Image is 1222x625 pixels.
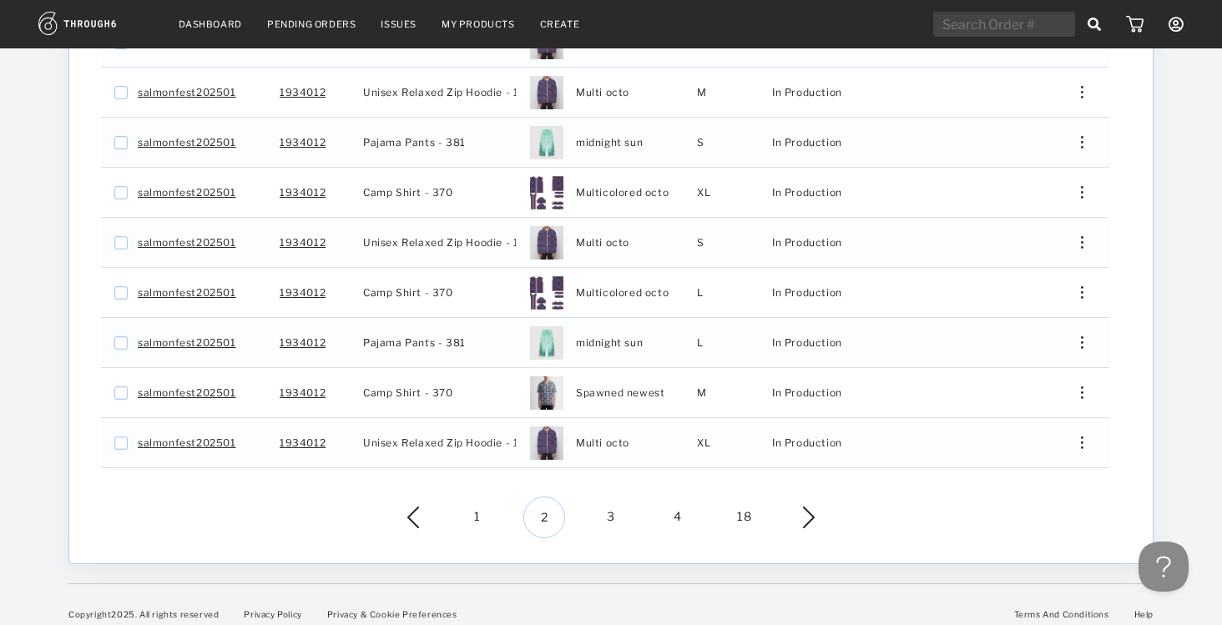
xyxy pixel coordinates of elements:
img: 25839_Thumb_196faa99002a4e7496724b74a4fd4c8e-5839-.png [530,226,563,260]
span: In Production [772,282,842,304]
a: salmonfest202501 [138,282,236,304]
div: Press SPACE to select this row. [101,218,1109,268]
span: 18 [724,496,765,538]
a: 1934012 [280,232,326,254]
a: 1934012 [280,432,326,454]
img: meatball_vertical.0c7b41df.svg [1081,86,1083,98]
a: salmonfest202501 [138,432,236,454]
img: meatball_vertical.0c7b41df.svg [1081,336,1083,349]
div: M [684,368,759,417]
a: 1934012 [280,282,326,304]
span: In Production [772,82,842,103]
span: In Production [772,132,842,154]
img: meatball_vertical.0c7b41df.svg [1081,136,1083,149]
div: Press SPACE to select this row. [101,368,1109,418]
div: XL [684,418,759,467]
a: 1934012 [280,332,326,354]
img: icon_next_black.2d677c5d.svg [778,507,815,528]
a: Dashboard [179,18,242,30]
span: Multi octo [576,232,629,254]
a: 1934012 [280,132,326,154]
span: Multi octo [576,82,629,103]
a: Pending Orders [267,18,356,30]
div: Press SPACE to select this row. [101,318,1109,368]
img: meatball_vertical.0c7b41df.svg [1081,186,1083,199]
div: L [684,268,759,317]
span: In Production [772,332,842,354]
span: midnight sun [576,132,643,154]
span: Pajama Pants - 381 [363,132,466,154]
div: L [684,318,759,367]
span: 1 [457,496,498,538]
div: XL [684,168,759,217]
img: meatball_vertical.0c7b41df.svg [1081,236,1083,249]
a: Privacy & Cookie Preferences [327,609,457,619]
span: Camp Shirt - 370 [363,382,453,404]
span: Unisex Relaxed Zip Hoodie - 12A_SU [363,232,553,254]
div: Press SPACE to select this row. [101,268,1109,318]
img: logo.1c10ca64.svg [38,12,154,35]
img: 15839_Thumb_0bbf04fd63924e989bb0b2da48f609f5-5839-.png [530,126,563,159]
span: Multi octo [576,432,629,454]
span: Multicolored octo [576,182,669,204]
a: Privacy Policy [244,609,301,619]
img: meatball_vertical.0c7b41df.svg [1081,286,1083,299]
a: 1934012 [280,382,326,404]
a: salmonfest202501 [138,332,236,354]
span: Copyright 2025 . All rights reserved [68,609,219,619]
input: Search Order # [933,12,1075,37]
div: Press SPACE to select this row. [101,418,1109,468]
span: 2 [523,496,565,538]
span: midnight sun [576,332,643,354]
div: M [684,68,759,117]
a: salmonfest202501 [138,232,236,254]
span: In Production [772,432,842,454]
span: 3 [590,496,632,538]
a: Terms And Conditions [1014,609,1109,619]
div: S [684,118,759,167]
a: salmonfest202501 [138,182,236,204]
img: meatball_vertical.0c7b41df.svg [1081,386,1083,399]
span: Multicolored octo [576,282,669,304]
a: Create [540,18,580,30]
span: 4 [657,496,699,538]
div: Press SPACE to select this row. [101,118,1109,168]
span: Spawned newest [576,382,664,404]
a: 1934012 [280,182,326,204]
img: icon_back_black.9e066792.svg [407,507,444,528]
a: Help [1134,609,1154,619]
span: In Production [772,382,842,404]
img: 25839_Thumb_196faa99002a4e7496724b74a4fd4c8e-5839-.png [530,76,563,109]
span: Unisex Relaxed Zip Hoodie - 12A_SU [363,82,553,103]
img: 3c747a39-e1a9-4c8d-a6bc-13e934013094-XS.jpg [530,276,563,310]
img: 25839_Thumb_196faa99002a4e7496724b74a4fd4c8e-5839-.png [530,426,563,460]
a: My Products [442,18,515,30]
iframe: Toggle Customer Support [1139,542,1189,592]
div: Press SPACE to select this row. [101,168,1109,218]
div: Press SPACE to select this row. [101,68,1109,118]
span: Camp Shirt - 370 [363,282,453,304]
a: salmonfest202501 [138,82,236,103]
a: salmonfest202501 [138,382,236,404]
span: Camp Shirt - 370 [363,182,453,204]
span: In Production [772,232,842,254]
a: 1934012 [280,82,326,103]
span: In Production [772,182,842,204]
img: meatball_vertical.0c7b41df.svg [1081,436,1083,449]
a: salmonfest202501 [138,132,236,154]
span: Pajama Pants - 381 [363,332,466,354]
div: S [684,218,759,267]
a: Issues [381,18,417,30]
span: Unisex Relaxed Zip Hoodie - 12A_SU [363,432,553,454]
img: 3c747a39-e1a9-4c8d-a6bc-13e934013094-XS.jpg [530,176,563,209]
img: icon_cart.dab5cea1.svg [1126,16,1144,33]
img: 15839_Thumb_0bbf04fd63924e989bb0b2da48f609f5-5839-.png [530,326,563,360]
img: 15839_Thumb_4663bf9eb582471c8ad90cc49f4de351-5839-.png [530,376,563,410]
